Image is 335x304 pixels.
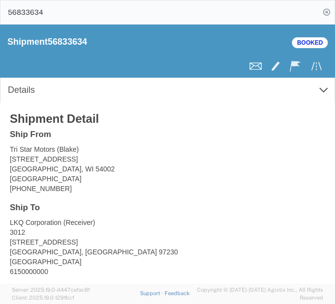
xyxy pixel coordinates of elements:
[165,290,190,296] a: Feedback
[140,290,165,296] a: Support
[190,286,323,302] span: Copyright © [DATE]-[DATE] Agistix Inc., All Rights Reserved
[0,0,320,24] input: Search for shipment number, reference number
[12,295,74,301] span: Client: 2025.19.0-129fbcf
[12,287,90,293] span: Server: 2025.19.0-d447cefac8f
